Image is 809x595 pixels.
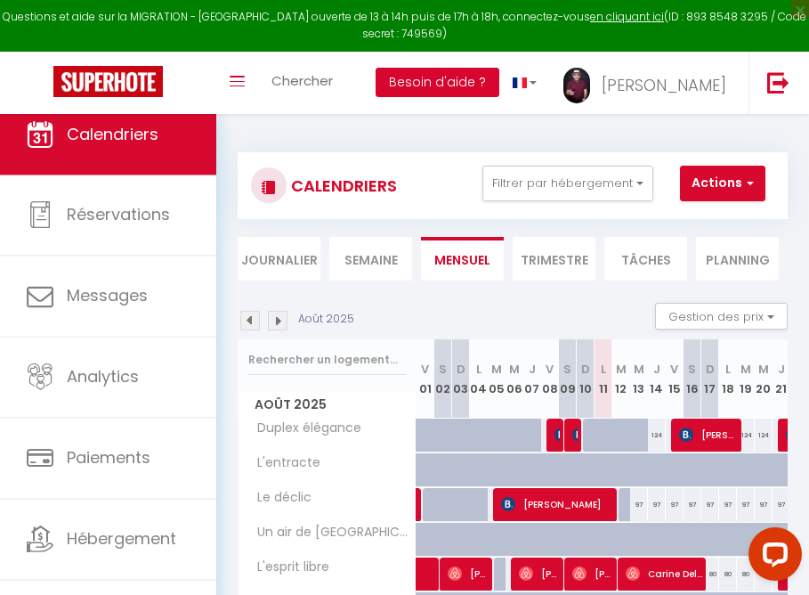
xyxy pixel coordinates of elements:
abbr: J [529,361,536,378]
p: Août 2025 [298,311,354,328]
th: 17 [701,339,719,419]
span: Réservations [67,203,170,225]
abbr: D [581,361,590,378]
span: [PERSON_NAME] Escames [519,557,561,591]
span: Hébergement [67,528,176,550]
span: Carine Delzers [626,557,703,591]
abbr: M [634,361,644,378]
button: Besoin d'aide ? [376,68,499,98]
abbr: M [491,361,502,378]
th: 21 [773,339,790,419]
div: 97 [684,488,701,521]
div: 97 [737,488,755,521]
div: 97 [755,488,773,521]
iframe: LiveChat chat widget [734,520,809,595]
th: 05 [488,339,506,419]
li: Mensuel [421,237,504,281]
abbr: V [546,361,554,378]
img: ... [563,68,590,103]
div: 97 [630,488,648,521]
abbr: L [725,361,731,378]
th: 15 [666,339,684,419]
th: 14 [648,339,666,419]
h3: CALENDRIERS [287,166,397,206]
abbr: D [457,361,465,378]
div: 124 [755,419,773,452]
th: 16 [684,339,701,419]
span: [PERSON_NAME] [501,487,614,521]
span: Analytics [67,366,139,388]
button: Filtrer par hébergement [482,166,653,201]
th: 18 [719,339,737,419]
abbr: M [509,361,520,378]
th: 20 [755,339,773,419]
th: 19 [737,339,755,419]
abbr: L [601,361,606,378]
abbr: S [688,361,696,378]
th: 09 [559,339,577,419]
span: Paiements [67,447,150,469]
div: 97 [773,488,790,521]
th: 11 [595,339,612,419]
img: logout [767,71,789,94]
span: Le déclic [241,488,316,508]
button: Gestion des prix [655,303,788,330]
span: L'entracte [241,453,325,473]
abbr: S [563,361,571,378]
span: [PERSON_NAME] [679,418,739,452]
span: L'esprit libre [241,558,334,577]
th: 03 [452,339,470,419]
span: Calendriers [67,123,158,145]
abbr: D [706,361,715,378]
button: Actions [680,166,765,201]
span: Un air de [GEOGRAPHIC_DATA] [241,523,419,542]
abbr: J [653,361,660,378]
abbr: M [758,361,769,378]
div: 80 [719,558,737,591]
th: 12 [612,339,630,419]
a: ... [PERSON_NAME] [550,52,748,114]
div: 80 [701,558,719,591]
div: 124 [737,419,755,452]
a: en cliquant ici [590,9,664,24]
span: [PERSON_NAME] [602,74,726,96]
th: 02 [434,339,452,419]
a: Chercher [258,52,346,114]
li: Tâches [604,237,687,281]
th: 06 [506,339,523,419]
div: 97 [719,488,737,521]
li: Journalier [238,237,320,281]
span: Messages [67,284,148,306]
abbr: V [670,361,678,378]
div: 97 [648,488,666,521]
div: 97 [666,488,684,521]
li: Semaine [329,237,412,281]
th: 08 [541,339,559,419]
input: Rechercher un logement... [248,344,406,376]
span: [PERSON_NAME] [554,418,561,452]
div: 97 [701,488,719,521]
th: 04 [470,339,488,419]
abbr: L [476,361,481,378]
th: 13 [630,339,648,419]
abbr: M [740,361,751,378]
img: Super Booking [53,66,163,97]
th: 01 [417,339,434,419]
span: Août 2025 [239,392,416,418]
th: 07 [523,339,541,419]
abbr: M [616,361,627,378]
abbr: V [421,361,429,378]
span: [PERSON_NAME] [572,418,578,452]
abbr: S [439,361,447,378]
span: [PERSON_NAME] [572,557,614,591]
span: [PERSON_NAME] [448,557,489,591]
span: Duplex élégance [241,419,366,438]
li: Trimestre [513,237,595,281]
li: Planning [696,237,779,281]
div: 124 [648,419,666,452]
th: 10 [577,339,595,419]
span: Chercher [271,71,333,90]
abbr: J [778,361,785,378]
